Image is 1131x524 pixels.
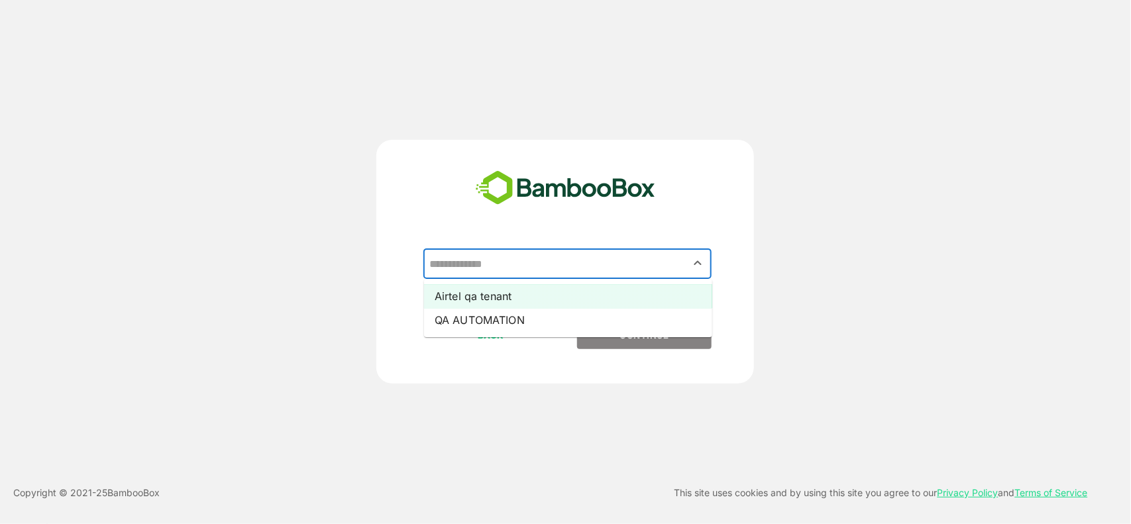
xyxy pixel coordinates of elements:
img: bamboobox [468,166,663,210]
li: QA AUTOMATION [424,308,712,332]
a: Terms of Service [1015,487,1088,498]
button: Close [689,254,707,272]
p: Copyright © 2021- 25 BambooBox [13,485,160,501]
p: This site uses cookies and by using this site you agree to our and [674,485,1088,501]
li: Airtel qa tenant [424,284,712,308]
a: Privacy Policy [938,487,998,498]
